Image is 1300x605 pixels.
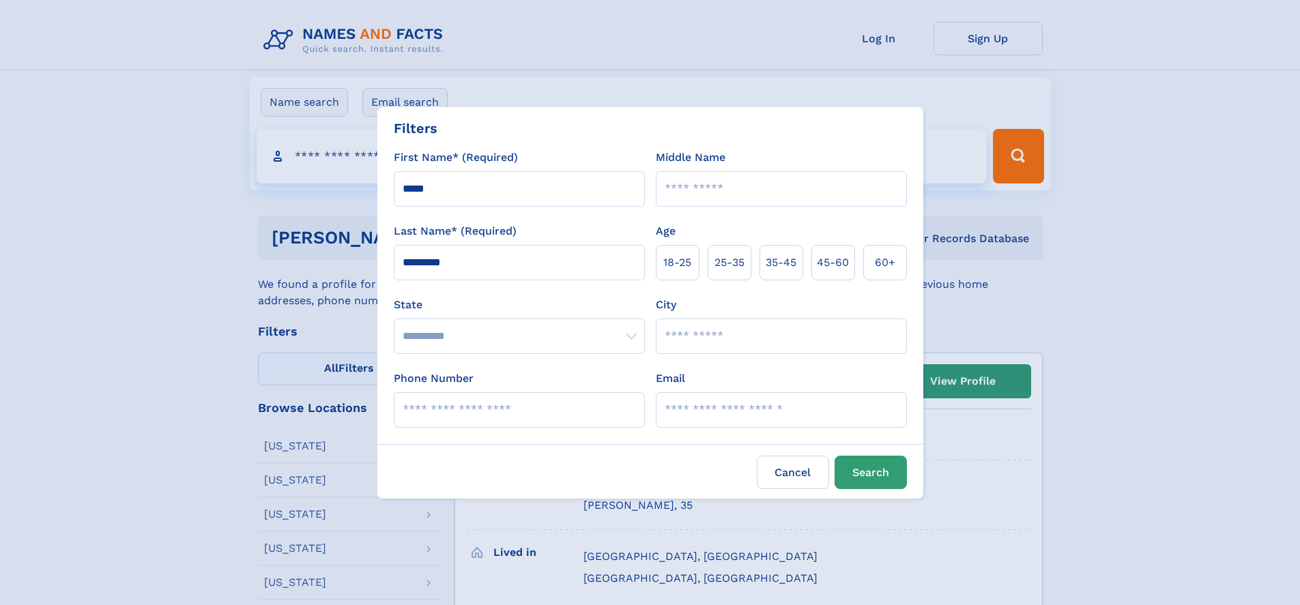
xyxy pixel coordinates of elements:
[817,254,849,271] span: 45‑60
[875,254,895,271] span: 60+
[656,297,676,313] label: City
[766,254,796,271] span: 35‑45
[835,456,907,489] button: Search
[394,370,474,387] label: Phone Number
[394,118,437,138] div: Filters
[714,254,745,271] span: 25‑35
[394,149,518,166] label: First Name* (Required)
[757,456,829,489] label: Cancel
[663,254,691,271] span: 18‑25
[656,223,676,239] label: Age
[656,149,725,166] label: Middle Name
[394,223,517,239] label: Last Name* (Required)
[394,297,645,313] label: State
[656,370,685,387] label: Email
